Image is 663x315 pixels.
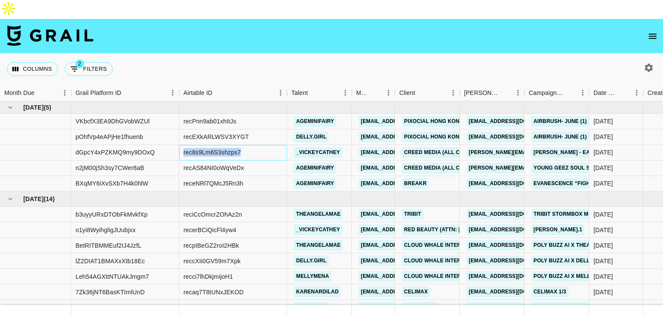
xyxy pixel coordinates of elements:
[356,85,370,101] div: Manager
[76,85,121,101] div: Grail Platform ID
[76,164,144,172] div: n2jM00jSh3sy7CWer8aB
[183,164,244,172] div: recAS84NI0oWqVeDx
[183,303,246,312] div: recXw1P4BIm0Y8wM7
[294,132,328,142] a: delly.girl
[415,87,427,99] button: Sort
[594,117,613,126] div: 19/06/2025
[183,85,212,101] div: Airtable ID
[65,62,113,76] button: Show filters
[399,85,415,101] div: Client
[71,85,179,101] div: Grail Platform ID
[402,224,507,235] a: Red Beauty (ATTN: [PERSON_NAME])
[294,287,341,297] a: karenardilad
[359,287,455,297] a: [EMAIL_ADDRESS][DOMAIN_NAME]
[35,87,47,99] button: Sort
[76,288,145,296] div: 7Zk36jNT6BasKTImlUnD
[294,116,336,127] a: ageminifairy
[76,210,148,219] div: b3uyyURxDTObFkMvkfXp
[183,272,233,281] div: recci7lhDkjmijoH1
[179,85,287,101] div: Airtable ID
[294,209,343,220] a: theangelamae
[183,148,241,157] div: rec8s9Lm6S3shzps7
[359,116,455,127] a: [EMAIL_ADDRESS][DOMAIN_NAME]
[499,87,511,99] button: Sort
[359,209,455,220] a: [EMAIL_ADDRESS][DOMAIN_NAME]
[524,85,589,101] div: Campaign (Type)
[531,147,619,158] a: [PERSON_NAME] - Easy Lover
[76,303,147,312] div: b1AxMxnAK4QRAf4E0g2t
[467,116,563,127] a: [EMAIL_ADDRESS][DOMAIN_NAME]
[76,272,149,281] div: Leh54AGXttNTUAkJmgm7
[511,86,524,99] button: Menu
[359,224,455,235] a: [EMAIL_ADDRESS][DOMAIN_NAME]
[529,85,564,101] div: Campaign (Type)
[76,179,148,188] div: BXqMY6iXvSXb7H4k0hlW
[76,117,150,126] div: VKbcfX3EA9DhGVobWZUl
[395,85,460,101] div: Client
[76,241,141,250] div: BetRITBMMEuf2IJ4JzfL
[23,195,44,203] span: [DATE]
[294,224,342,235] a: _vickeycathey
[464,85,499,101] div: [PERSON_NAME]
[564,87,576,99] button: Sort
[183,226,236,234] div: recerBCiQicFl4yw4
[531,240,626,251] a: poly buzz ai X theangelamaee
[4,193,16,205] button: hide children
[467,224,563,235] a: [EMAIL_ADDRESS][DOMAIN_NAME]
[4,85,35,101] div: Month Due
[402,116,488,127] a: Pixocial Hong Kong Limited
[467,147,607,158] a: [PERSON_NAME][EMAIL_ADDRESS][DOMAIN_NAME]
[630,86,643,99] button: Menu
[274,86,287,99] button: Menu
[58,86,71,99] button: Menu
[402,302,439,313] a: GLOWMODE
[294,163,336,173] a: ageminifairy
[467,132,563,142] a: [EMAIL_ADDRESS][DOMAIN_NAME]
[7,25,93,46] img: Grail Talent
[467,287,563,297] a: [EMAIL_ADDRESS][DOMAIN_NAME]
[183,210,242,219] div: reciCcOmcrZOhAz2n
[594,85,618,101] div: Date Created
[589,85,643,101] div: Date Created
[76,148,155,157] div: dGpcY4xPZKMQ9my9DOxQ
[359,255,455,266] a: [EMAIL_ADDRESS][DOMAIN_NAME]
[531,271,611,282] a: Poly buzz ai X Mellymena
[594,164,613,172] div: 28/06/2025
[382,86,395,99] button: Menu
[76,132,143,141] div: pOhfVp4eAPjHe1fhuenb
[183,179,243,188] div: receNRl7QMcJ5Rn3h
[644,28,661,45] button: open drawer
[594,226,613,234] div: 25/06/2025
[618,87,630,99] button: Sort
[166,86,179,99] button: Menu
[352,85,395,101] div: Manager
[402,287,430,297] a: Celimax
[291,85,308,101] div: Talent
[294,147,342,158] a: _vickeycathey
[594,257,613,265] div: 10/07/2025
[402,255,533,266] a: Cloud Whale Interactive Technology LLC
[359,178,455,189] a: [EMAIL_ADDRESS][DOMAIN_NAME]
[23,103,44,112] span: [DATE]
[287,85,352,101] div: Talent
[183,241,239,250] div: recpIBeGZ2roI2HBk
[76,257,145,265] div: lZ2DIAT1BMAXxXtb18Ec
[594,210,613,219] div: 22/07/2025
[467,209,563,220] a: [EMAIL_ADDRESS][DOMAIN_NAME]
[594,179,613,188] div: 19/06/2025
[402,178,429,189] a: Breakr
[402,132,488,142] a: Pixocial Hong Kong Limited
[402,271,533,282] a: Cloud Whale Interactive Technology LLC
[294,255,328,266] a: delly.girl
[467,271,563,282] a: [EMAIL_ADDRESS][DOMAIN_NAME]
[531,209,647,220] a: Tribit StormBox Mini+ Fun Music Tour
[447,86,460,99] button: Menu
[467,178,563,189] a: [EMAIL_ADDRESS][DOMAIN_NAME]
[531,224,584,235] a: [PERSON_NAME].1
[467,163,607,173] a: [PERSON_NAME][EMAIL_ADDRESS][DOMAIN_NAME]
[44,195,55,203] span: ( 14 )
[121,87,133,99] button: Sort
[467,255,563,266] a: [EMAIL_ADDRESS][DOMAIN_NAME]
[576,86,589,99] button: Menu
[531,116,589,127] a: Airbrush- June (1)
